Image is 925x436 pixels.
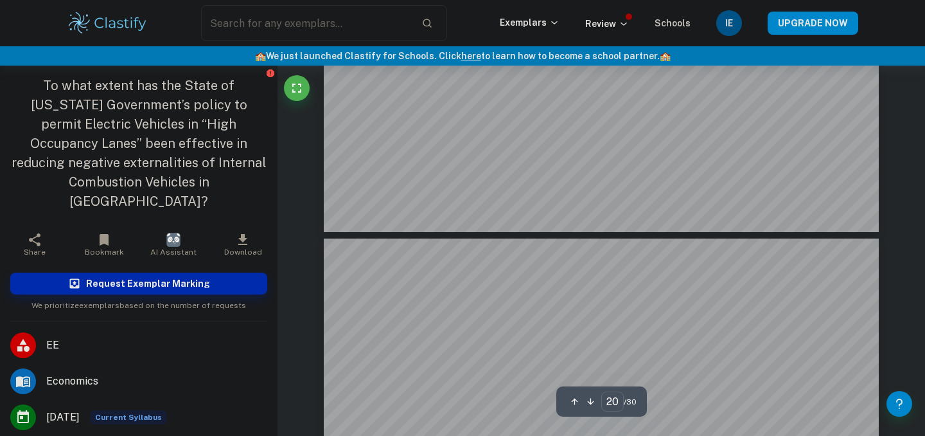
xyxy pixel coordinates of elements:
[69,226,139,262] button: Bookmark
[660,51,671,61] span: 🏫
[224,248,262,257] span: Download
[166,233,181,247] img: AI Assistant
[31,295,246,311] span: We prioritize exemplars based on the number of requests
[886,391,912,417] button: Help and Feedback
[201,5,411,41] input: Search for any exemplars...
[716,10,742,36] button: IE
[624,396,637,408] span: / 30
[3,49,922,63] h6: We just launched Clastify for Schools. Click to learn how to become a school partner.
[46,374,267,389] span: Economics
[24,248,46,257] span: Share
[86,277,210,291] h6: Request Exemplar Marking
[85,248,124,257] span: Bookmark
[585,17,629,31] p: Review
[655,18,691,28] a: Schools
[208,226,277,262] button: Download
[90,410,167,424] span: Current Syllabus
[255,51,266,61] span: 🏫
[265,68,275,78] button: Report issue
[768,12,858,35] button: UPGRADE NOW
[10,76,267,211] h1: To what extent has the State of [US_STATE] Government’s policy to permit Electric Vehicles in “Hi...
[10,273,267,295] button: Request Exemplar Marking
[150,248,197,257] span: AI Assistant
[90,410,167,424] div: This exemplar is based on the current syllabus. Feel free to refer to it for inspiration/ideas wh...
[46,410,80,425] span: [DATE]
[722,16,737,30] h6: IE
[46,338,267,353] span: EE
[67,10,148,36] img: Clastify logo
[139,226,208,262] button: AI Assistant
[500,15,559,30] p: Exemplars
[461,51,481,61] a: here
[284,75,310,101] button: Fullscreen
